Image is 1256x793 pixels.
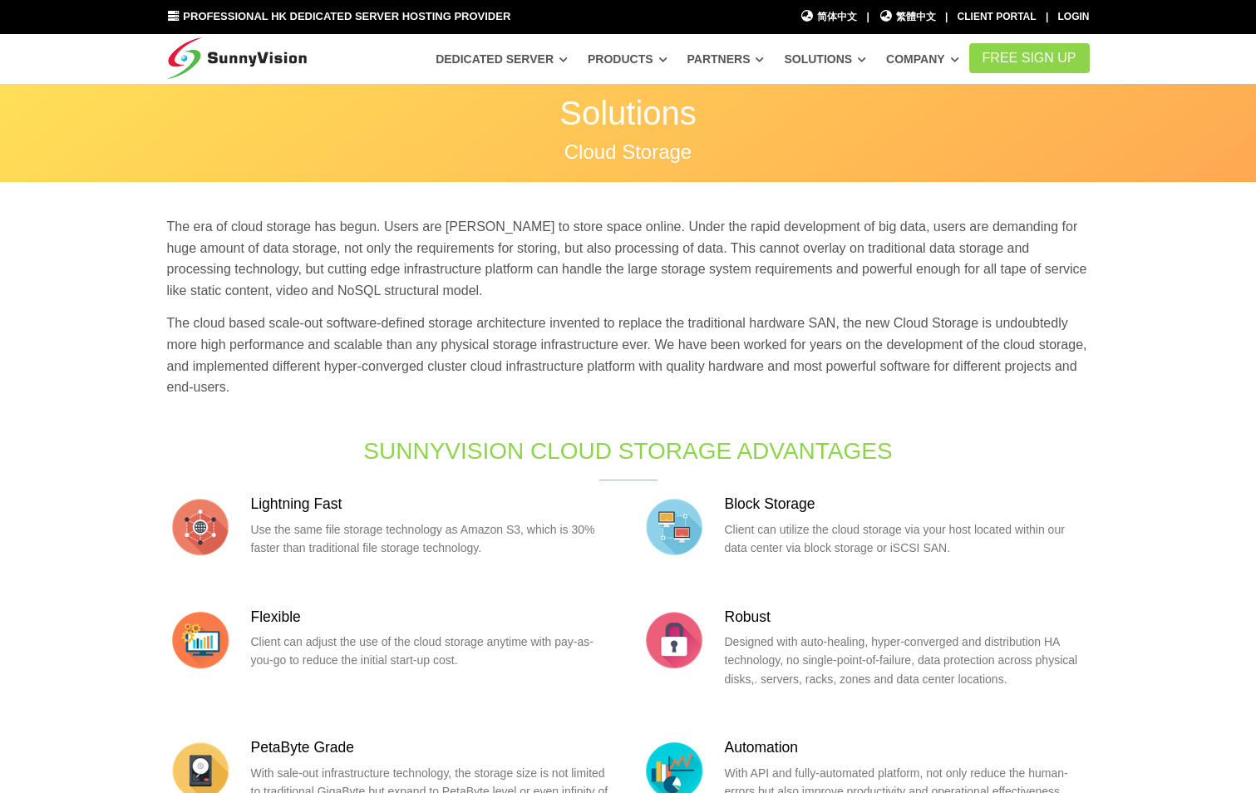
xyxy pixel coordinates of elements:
[725,520,1090,558] p: Client can utilize the cloud storage via your host located within our data center via block stora...
[945,9,948,25] li: |
[352,435,905,467] h1: SunnyVision Cloud Storage Advantages
[251,607,616,628] h3: Flexible
[969,43,1090,73] a: FREE Sign Up
[687,44,765,74] a: Partners
[251,737,616,758] h3: PetaByte Grade
[958,11,1037,22] a: Client Portal
[641,607,707,673] img: flat-security.png
[800,9,858,25] a: 简体中文
[725,607,1090,628] h3: Robust
[725,494,1090,515] h3: Block Storage
[251,494,616,515] h3: Lightning Fast
[167,96,1090,130] p: Solutions
[725,633,1090,688] p: Designed with auto-healing, hyper-converged and distribution HA technology, no single-point-of-fa...
[886,44,959,74] a: Company
[167,142,1090,162] p: Cloud Storage
[251,633,616,670] p: Client can adjust the use of the cloud storage anytime with pay-as-you-go to reduce the initial s...
[251,520,616,558] p: Use the same file storage technology as Amazon S3, which is 30% faster than traditional file stor...
[1046,9,1048,25] li: |
[641,494,707,560] img: flat-lan.png
[167,216,1090,301] p: The era of cloud storage has begun. Users are [PERSON_NAME] to store space online. Under the rapi...
[879,9,936,25] a: 繁體中文
[167,494,234,560] img: flat-internet.png
[1058,11,1090,22] a: Login
[183,10,510,22] span: Professional HK Dedicated Server Hosting Provider
[588,44,667,74] a: Products
[784,44,866,74] a: Solutions
[866,9,869,25] li: |
[725,737,1090,758] h3: Automation
[167,607,234,673] img: flat-mon-cogs.png
[167,313,1090,397] p: The cloud based scale-out software-defined storage architecture invented to replace the tradition...
[436,44,568,74] a: Dedicated Server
